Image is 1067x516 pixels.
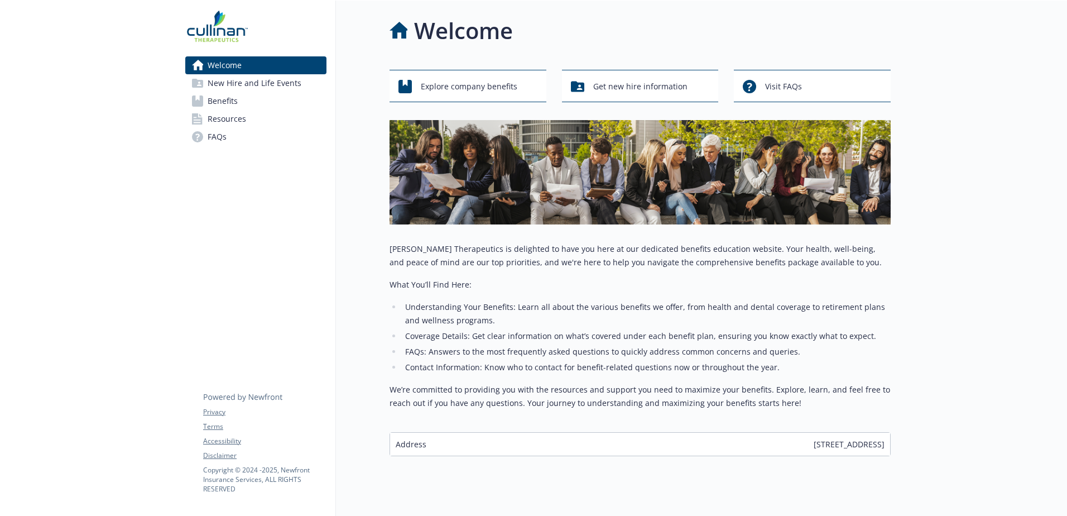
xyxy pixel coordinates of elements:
li: Contact Information: Know who to contact for benefit-related questions now or throughout the year. [402,361,891,374]
span: Resources [208,110,246,128]
a: Resources [185,110,326,128]
span: Visit FAQs [765,76,802,97]
button: Get new hire information [562,70,719,102]
span: Address [396,438,426,450]
a: Welcome [185,56,326,74]
span: FAQs [208,128,227,146]
p: [PERSON_NAME] Therapeutics is delighted to have you here at our dedicated benefits education webs... [390,242,891,269]
a: Privacy [203,407,326,417]
li: FAQs: Answers to the most frequently asked questions to quickly address common concerns and queries. [402,345,891,359]
p: Copyright © 2024 - 2025 , Newfront Insurance Services, ALL RIGHTS RESERVED [203,465,326,494]
li: Understanding Your Benefits: Learn all about the various benefits we offer, from health and denta... [402,300,891,327]
li: Coverage Details: Get clear information on what’s covered under each benefit plan, ensuring you k... [402,329,891,343]
span: Get new hire information [593,76,688,97]
span: [STREET_ADDRESS] [814,438,885,450]
p: What You’ll Find Here: [390,278,891,292]
p: We’re committed to providing you with the resources and support you need to maximize your benefit... [390,383,891,410]
a: Accessibility [203,436,326,446]
h1: Welcome [414,14,513,47]
a: Terms [203,422,326,432]
span: New Hire and Life Events [208,74,301,92]
span: Explore company benefits [421,76,517,97]
a: FAQs [185,128,326,146]
button: Explore company benefits [390,70,546,102]
a: Disclaimer [203,451,326,461]
span: Benefits [208,92,238,110]
a: New Hire and Life Events [185,74,326,92]
button: Visit FAQs [734,70,891,102]
img: overview page banner [390,120,891,224]
a: Benefits [185,92,326,110]
span: Welcome [208,56,242,74]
